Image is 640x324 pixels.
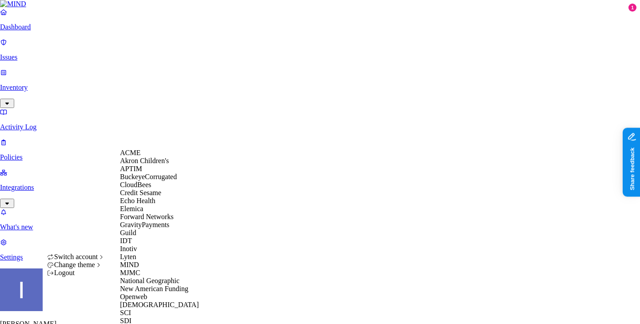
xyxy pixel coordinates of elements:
span: Openweb [120,293,147,300]
div: Logout [47,269,105,277]
span: National Geographic [120,277,180,284]
span: MJMC [120,269,140,276]
span: APTIM [120,165,142,172]
span: ACME [120,149,140,156]
span: Lyten [120,253,136,260]
span: BuckeyeCorrugated [120,173,177,180]
span: Inotiv [120,245,137,252]
span: Credit Sesame [120,189,161,196]
span: Akron Children's [120,157,169,164]
span: Guild [120,229,136,236]
span: IDT [120,237,132,244]
span: SCI [120,309,131,316]
span: CloudBees [120,181,151,188]
span: Echo Health [120,197,156,204]
span: MIND [120,261,139,268]
span: GravityPayments [120,221,169,228]
span: Switch account [54,253,98,260]
span: Forward Networks [120,213,173,220]
span: New American Funding [120,285,188,292]
span: Elemica [120,205,143,212]
span: [DEMOGRAPHIC_DATA] [120,301,199,308]
span: Change theme [54,261,95,268]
